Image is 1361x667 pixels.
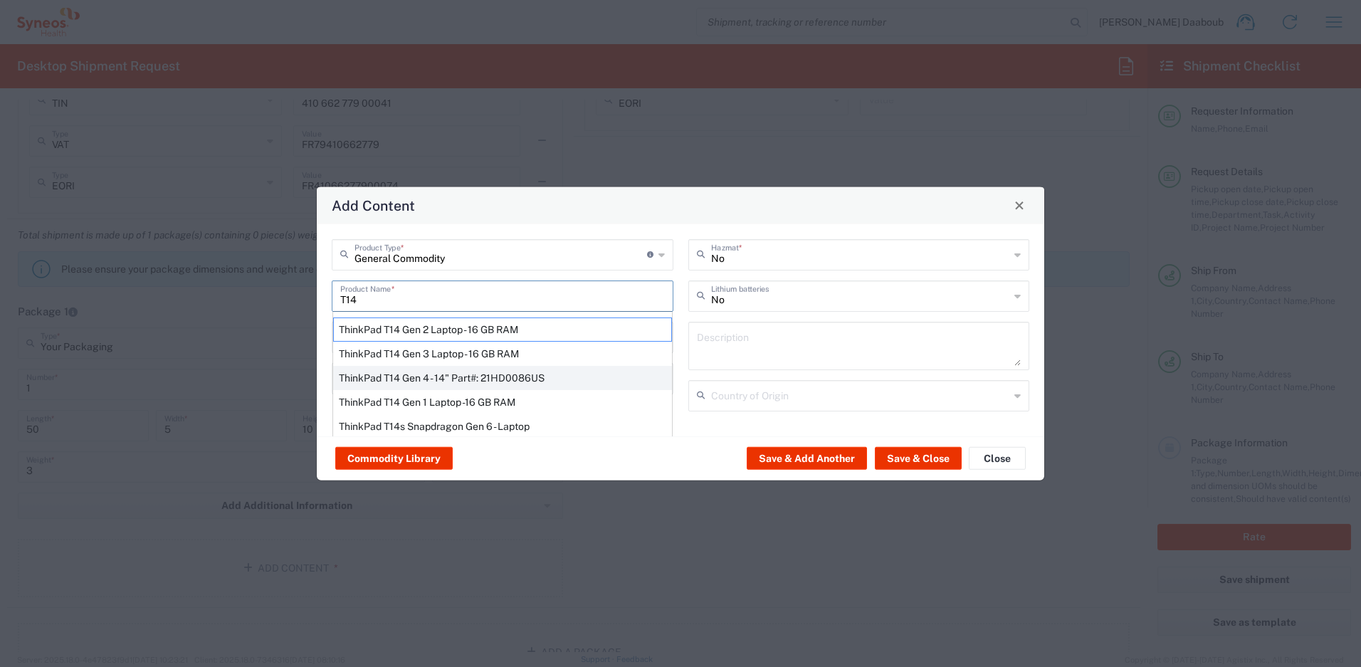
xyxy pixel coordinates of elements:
button: Save & Add Another [747,447,867,470]
button: Commodity Library [335,447,453,470]
div: ThinkPad T14 Gen 4 - 14" Part#: 21HD0086US [333,365,672,389]
div: ThinkPad T14 Gen 2 Laptop - 16 GB RAM [333,317,672,341]
div: ThinkPad T14 Gen 3 Laptop - 16 GB RAM [333,341,672,365]
h4: Add Content [332,195,415,216]
div: ThinkPad T14 Gen 1 Laptop -16 GB RAM [333,389,672,414]
button: Close [969,447,1026,470]
button: Close [1009,195,1029,215]
button: Save & Close [875,447,962,470]
div: ThinkPad T14s Snapdragon Gen 6 - Laptop [333,414,672,438]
